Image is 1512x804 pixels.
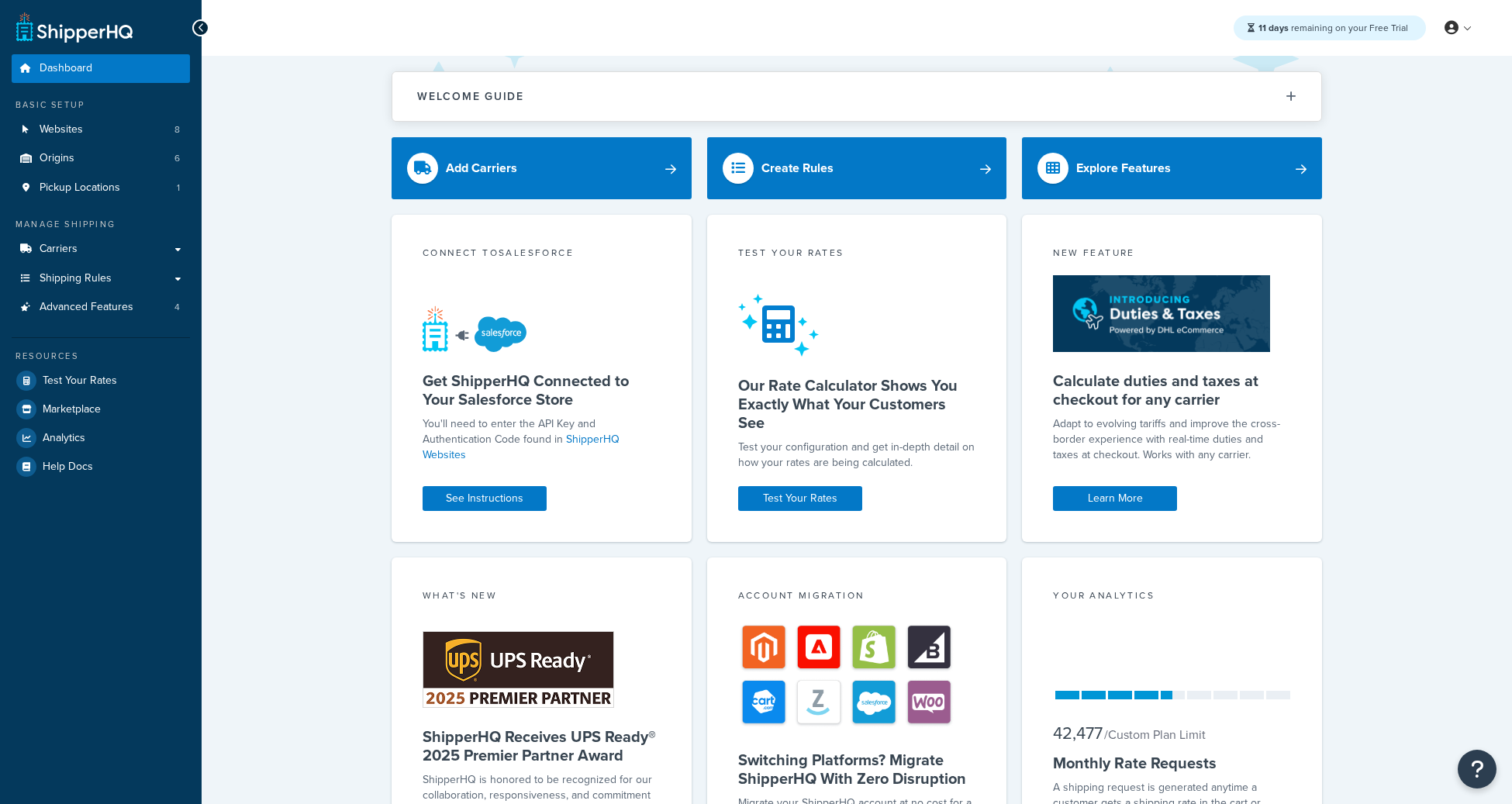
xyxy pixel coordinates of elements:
[738,588,976,606] div: Account Migration
[1258,21,1408,35] span: remaining on your Free Trial
[423,486,547,511] a: See Instructions
[12,453,190,481] a: Help Docs
[12,367,190,395] a: Test Your Rates
[12,350,190,363] div: Resources
[177,181,180,195] span: 1
[174,152,180,165] span: 6
[12,293,190,322] li: Advanced Features
[12,218,190,231] div: Manage Shipping
[423,727,661,764] h5: ShipperHQ Receives UPS Ready® 2025 Premier Partner Award
[417,91,524,102] h2: Welcome Guide
[12,116,190,144] li: Websites
[738,440,976,471] div: Test your configuration and get in-depth detail on how your rates are being calculated.
[423,305,533,352] img: connect-shq-salesforce-aefe9f8b.svg
[12,424,190,452] a: Analytics
[392,72,1321,121] button: Welcome Guide
[738,751,976,788] h5: Switching Platforms? Migrate ShipperHQ With Zero Disruption
[423,588,661,606] div: What's New
[423,416,661,463] p: You'll need to enter the API Key and Authentication Code found in
[12,174,190,202] li: Pickup Locations
[174,123,180,136] span: 8
[707,137,1007,199] a: Create Rules
[423,431,620,463] a: ShipperHQ Websites
[738,486,862,511] a: Test Your Rates
[40,123,83,136] span: Websites
[43,432,85,445] span: Analytics
[1053,371,1291,409] h5: Calculate duties and taxes at checkout for any carrier
[392,137,692,199] a: Add Carriers
[12,144,190,173] li: Origins
[1053,754,1291,772] h5: Monthly Rate Requests
[761,157,834,179] div: Create Rules
[12,98,190,112] div: Basic Setup
[1053,588,1291,606] div: Your Analytics
[43,461,93,474] span: Help Docs
[738,246,976,264] div: Test your rates
[40,152,74,165] span: Origins
[12,235,190,264] a: Carriers
[12,144,190,173] a: Origins6
[12,395,190,423] a: Marketplace
[1053,720,1103,746] span: 42,477
[12,54,190,83] a: Dashboard
[1258,21,1289,35] strong: 11 days
[43,403,101,416] span: Marketplace
[40,243,78,256] span: Carriers
[12,174,190,202] a: Pickup Locations1
[1104,726,1206,744] small: / Custom Plan Limit
[174,301,180,314] span: 4
[446,157,517,179] div: Add Carriers
[12,116,190,144] a: Websites8
[40,272,112,285] span: Shipping Rules
[1022,137,1322,199] a: Explore Features
[12,293,190,322] a: Advanced Features4
[1053,416,1291,463] p: Adapt to evolving tariffs and improve the cross-border experience with real-time duties and taxes...
[423,246,661,264] div: Connect to Salesforce
[1458,750,1496,788] button: Open Resource Center
[40,62,92,75] span: Dashboard
[40,301,133,314] span: Advanced Features
[738,376,976,432] h5: Our Rate Calculator Shows You Exactly What Your Customers See
[1076,157,1171,179] div: Explore Features
[43,374,117,388] span: Test Your Rates
[423,371,661,409] h5: Get ShipperHQ Connected to Your Salesforce Store
[12,264,190,293] a: Shipping Rules
[1053,246,1291,264] div: New Feature
[1053,486,1177,511] a: Learn More
[40,181,120,195] span: Pickup Locations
